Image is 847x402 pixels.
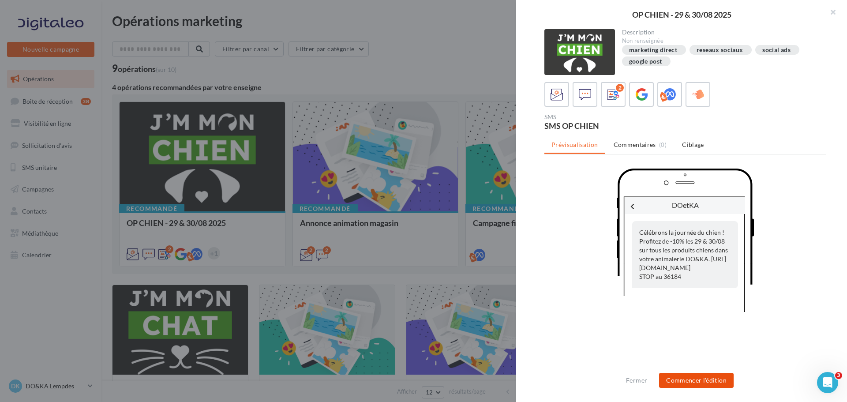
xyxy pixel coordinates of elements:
[544,114,682,120] div: SMS
[616,84,624,92] div: 2
[530,11,833,19] div: OP CHIEN - 29 & 30/08 2025
[622,375,651,386] button: Fermer
[544,122,682,130] div: SMS OP CHIEN
[817,372,838,393] iframe: Intercom live chat
[659,141,667,148] span: (0)
[835,372,842,379] span: 3
[629,58,662,65] div: google post
[682,141,704,148] span: Ciblage
[659,373,734,388] button: Commencer l'édition
[632,221,738,288] div: Célébrons la journée du chien ! Profitez de -10% les 29 & 30/08 sur tous les produits chiens dans...
[697,47,743,53] div: reseaux sociaux
[762,47,791,53] div: social ads
[672,201,699,209] span: DOetKA
[622,37,819,45] div: Non renseignée
[614,140,656,149] span: Commentaires
[629,47,678,53] div: marketing direct
[622,29,819,35] div: Description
